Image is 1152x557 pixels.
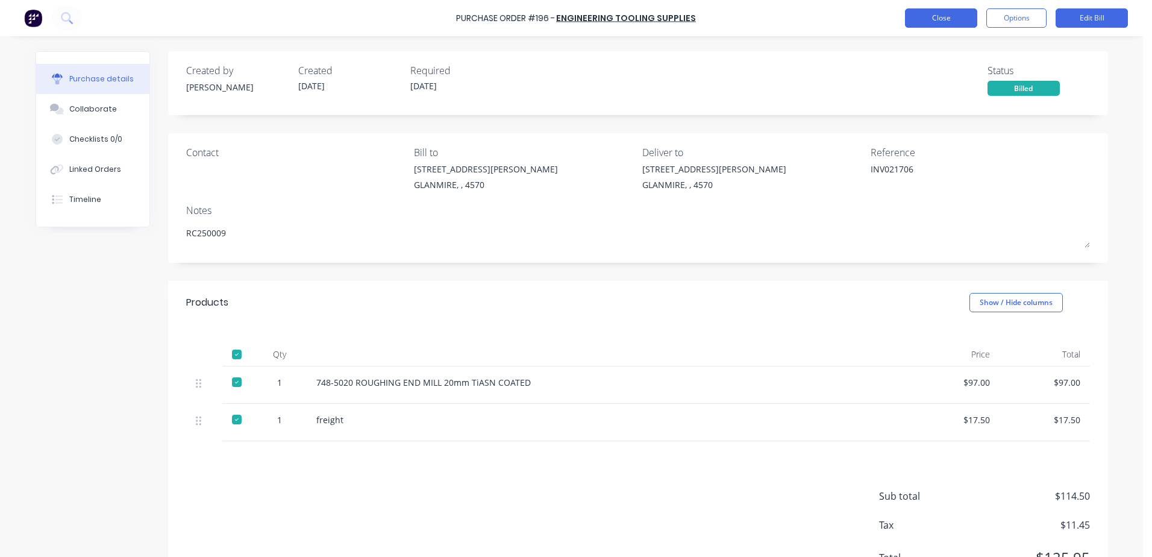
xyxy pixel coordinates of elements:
div: Qty [252,342,307,367]
button: Show / Hide columns [969,293,1063,312]
span: Tax [879,518,969,532]
div: $17.50 [1009,414,1080,426]
button: Edit Bill [1056,8,1128,28]
span: $11.45 [969,518,1090,532]
div: Status [988,63,1090,78]
div: $97.00 [919,376,990,389]
div: Products [186,295,228,310]
div: Collaborate [69,104,117,115]
div: Bill to [414,145,633,160]
div: Purchase Order #196 - [456,12,555,25]
div: Created by [186,63,289,78]
img: Factory [24,9,42,27]
div: freight [316,414,900,426]
div: Deliver to [642,145,862,160]
div: Timeline [69,194,101,205]
div: 748-5020 ROUGHING END MILL 20mm TiASN COATED [316,376,900,389]
div: 1 [262,414,297,426]
div: Linked Orders [69,164,121,175]
div: GLANMIRE, , 4570 [642,178,786,191]
textarea: INV021706 [871,163,1021,190]
div: $97.00 [1009,376,1080,389]
div: Contact [186,145,405,160]
div: [STREET_ADDRESS][PERSON_NAME] [642,163,786,175]
div: [STREET_ADDRESS][PERSON_NAME] [414,163,558,175]
span: $114.50 [969,489,1090,503]
div: Checklists 0/0 [69,134,122,145]
button: Collaborate [36,94,149,124]
button: Close [905,8,977,28]
span: Sub total [879,489,969,503]
div: Created [298,63,401,78]
button: Linked Orders [36,154,149,184]
a: Engineering Tooling Supplies [556,12,696,24]
button: Checklists 0/0 [36,124,149,154]
div: Total [1000,342,1090,367]
div: 1 [262,376,297,389]
div: Billed [988,81,1060,96]
div: Required [410,63,513,78]
div: Price [909,342,1000,367]
div: GLANMIRE, , 4570 [414,178,558,191]
div: $17.50 [919,414,990,426]
button: Purchase details [36,64,149,94]
button: Options [986,8,1047,28]
button: Timeline [36,184,149,215]
div: [PERSON_NAME] [186,81,289,93]
div: Reference [871,145,1090,160]
textarea: RC250009 [186,221,1090,248]
div: Notes [186,203,1090,218]
div: Purchase details [69,74,134,84]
